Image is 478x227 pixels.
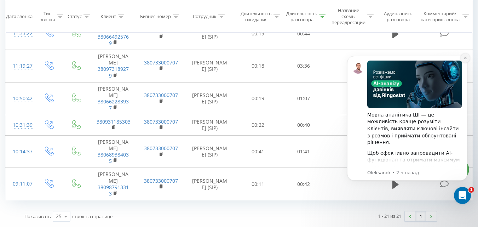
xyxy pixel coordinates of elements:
td: [PERSON_NAME] [90,50,137,83]
a: 380733000707 [144,145,178,152]
a: 380987913313 [98,184,129,197]
div: Статус [68,13,82,19]
td: 01:41 [281,135,327,168]
td: 00:40 [281,115,327,135]
a: 380733000707 [144,177,178,184]
td: [PERSON_NAME] [90,82,137,115]
span: 1 [468,187,474,193]
td: 00:19 [235,82,281,115]
td: 00:22 [235,115,281,135]
td: 00:11 [235,168,281,200]
div: Клиент [100,13,116,19]
div: 11:19:27 [13,59,28,73]
td: 00:19 [235,17,281,50]
a: 380973189279 [98,66,129,79]
a: 380733000707 [144,118,178,125]
span: Показывать [24,213,51,220]
div: Дата звонка [6,13,33,19]
td: [PERSON_NAME] (SIP) [184,17,235,50]
div: 25 [56,213,62,220]
td: [PERSON_NAME] [90,168,137,200]
td: 01:07 [281,82,327,115]
a: 380662283937 [98,98,129,111]
div: Аудиозапись разговора [380,10,416,22]
div: 09:11:07 [13,177,28,191]
div: Длительность разговора [286,10,317,22]
td: 00:41 [235,135,281,168]
a: 380931185303 [97,118,131,125]
div: Комментарий/категория звонка [419,10,461,22]
td: 00:42 [281,168,327,200]
div: 10:31:39 [13,118,28,132]
a: 380733000707 [144,92,178,98]
td: [PERSON_NAME] (SIP) [184,115,235,135]
div: 10:14:37 [13,145,28,159]
td: [PERSON_NAME] [90,135,137,168]
td: [PERSON_NAME] (SIP) [184,50,235,83]
div: 11:33:22 [13,27,28,40]
td: 00:18 [235,50,281,83]
div: Сотрудник [193,13,217,19]
div: 10:50:42 [13,92,28,106]
div: Бизнес номер [140,13,171,19]
td: 03:36 [281,50,327,83]
a: 380733000707 [144,59,178,66]
span: строк на странице [72,213,113,220]
a: 1 [415,211,426,221]
td: [PERSON_NAME] (SIP) [184,135,235,168]
td: [PERSON_NAME] (SIP) [184,82,235,115]
iframe: Intercom live chat [454,187,471,204]
a: 380689384035 [98,151,129,164]
iframe: Intercom notifications сообщение [336,45,478,208]
td: 00:44 [281,17,327,50]
div: Длительность ожидания [241,10,272,22]
div: 1 - 21 из 21 [378,212,401,220]
div: Название схемы переадресации [332,7,365,25]
td: [PERSON_NAME] (SIP) [184,168,235,200]
a: 380664925769 [98,33,129,46]
td: [PERSON_NAME] , рек [90,17,137,50]
div: Тип звонка [40,10,55,22]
